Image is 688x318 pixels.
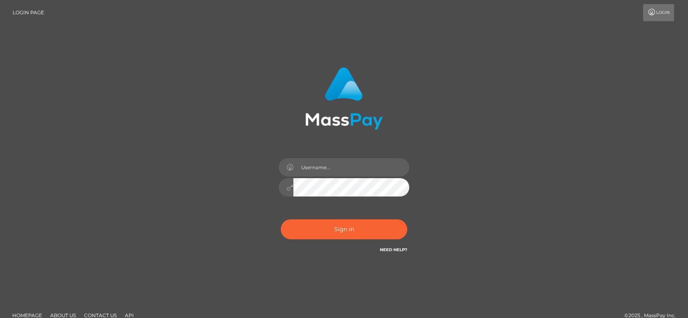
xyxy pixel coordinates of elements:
input: Username... [293,158,409,177]
img: MassPay Login [305,67,383,130]
a: Login [643,4,674,21]
button: Sign in [281,219,407,239]
a: Need Help? [380,247,407,252]
a: Login Page [13,4,44,21]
